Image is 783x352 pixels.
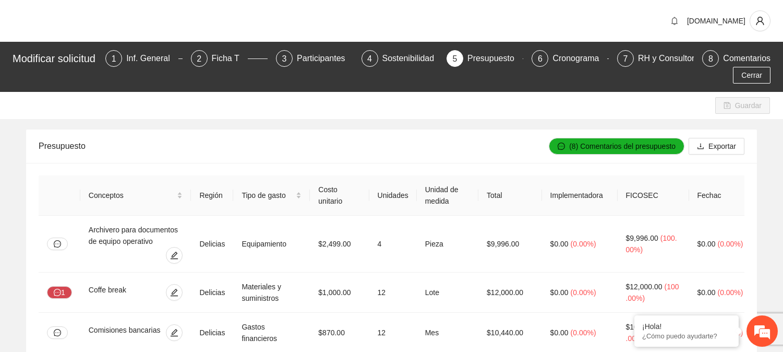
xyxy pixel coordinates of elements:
[54,289,61,297] span: message
[467,50,523,67] div: Presupuesto
[417,273,478,313] td: Lote
[166,247,183,264] button: edit
[166,251,182,260] span: edit
[642,322,731,331] div: ¡Hola!
[369,175,417,216] th: Unidades
[642,332,731,340] p: ¿Cómo puedo ayudarte?
[282,54,287,63] span: 3
[212,50,248,67] div: Ficha T
[310,175,369,216] th: Costo unitario
[558,143,565,151] span: message
[447,50,523,67] div: 5Presupuesto
[702,50,770,67] div: 8Comentarios
[750,16,770,26] span: user
[310,216,369,273] td: $2,499.00
[571,328,596,337] span: ( 0.00% )
[89,190,175,201] span: Conceptos
[362,50,438,67] div: 4Sostenibilidad
[166,324,183,341] button: edit
[80,175,191,216] th: Conceptos
[638,50,712,67] div: RH y Consultores
[733,67,770,84] button: Cerrar
[369,216,417,273] td: 4
[417,175,478,216] th: Unidad de medida
[453,54,457,63] span: 5
[571,240,596,248] span: ( 0.00% )
[552,50,607,67] div: Cronograma
[626,323,662,331] span: $10,440.00
[89,324,163,341] div: Comisiones bancarias
[39,131,549,161] div: Presupuesto
[89,224,183,247] div: Archivero para documentos de equipo operativo
[549,138,684,155] button: message(8) Comentarios del presupuesto
[626,283,679,302] span: ( 100.00% )
[478,175,542,216] th: Total
[54,329,61,336] span: message
[550,240,569,248] span: $0.00
[666,13,683,29] button: bell
[626,234,658,242] span: $9,996.00
[697,240,716,248] span: $0.00
[126,50,178,67] div: Inf. General
[687,17,745,25] span: [DOMAIN_NAME]
[689,138,744,155] button: downloadExportar
[750,10,770,31] button: user
[689,175,759,216] th: Fechac
[717,240,743,248] span: ( 0.00% )
[478,273,542,313] td: $12,000.00
[697,288,716,297] span: $0.00
[571,288,596,297] span: ( 0.00% )
[723,50,770,67] div: Comentarios
[197,54,201,63] span: 2
[417,216,478,273] td: Pieza
[47,326,68,339] button: message
[191,273,233,313] td: Delicias
[367,54,372,63] span: 4
[618,175,689,216] th: FICOSEC
[667,17,682,25] span: bell
[191,216,233,273] td: Delicias
[310,273,369,313] td: $1,000.00
[538,54,543,63] span: 6
[382,50,443,67] div: Sostenibilidad
[233,216,310,273] td: Equipamiento
[47,286,72,299] button: message1
[708,54,713,63] span: 8
[569,140,676,152] span: (8) Comentarios del presupuesto
[233,273,310,313] td: Materiales y suministros
[112,54,116,63] span: 1
[54,240,61,248] span: message
[708,140,736,152] span: Exportar
[297,50,354,67] div: Participantes
[542,175,618,216] th: Implementadora
[166,288,182,297] span: edit
[626,283,662,291] span: $12,000.00
[166,328,182,337] span: edit
[623,54,628,63] span: 7
[617,50,694,67] div: 7RH y Consultores
[369,273,417,313] td: 12
[717,288,743,297] span: ( 0.00% )
[532,50,608,67] div: 6Cronograma
[741,69,762,81] span: Cerrar
[478,216,542,273] td: $9,996.00
[89,284,146,301] div: Coffe break
[191,175,233,216] th: Región
[276,50,353,67] div: 3Participantes
[550,288,569,297] span: $0.00
[13,50,99,67] div: Modificar solicitud
[105,50,182,67] div: 1Inf. General
[191,50,268,67] div: 2Ficha T
[715,97,770,114] button: saveGuardar
[233,175,310,216] th: Tipo de gasto
[242,190,294,201] span: Tipo de gasto
[47,238,68,250] button: message
[550,328,569,337] span: $0.00
[166,284,183,301] button: edit
[697,143,704,151] span: download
